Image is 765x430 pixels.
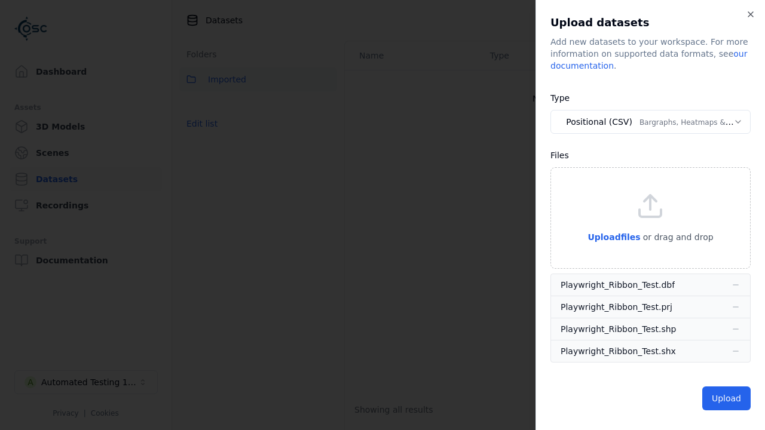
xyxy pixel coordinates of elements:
label: Type [550,93,570,103]
div: Playwright_Ribbon_Test.shp [561,323,676,335]
div: Playwright_Ribbon_Test.shx [561,345,676,357]
p: or drag and drop [641,230,714,244]
label: Files [550,150,569,160]
h2: Upload datasets [550,14,751,31]
div: Add new datasets to your workspace. For more information on supported data formats, see . [550,36,751,72]
button: Upload [702,386,751,410]
div: Playwright_Ribbon_Test.prj [561,301,672,313]
span: Upload files [587,232,640,242]
div: Playwright_Ribbon_Test.dbf [561,279,675,291]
